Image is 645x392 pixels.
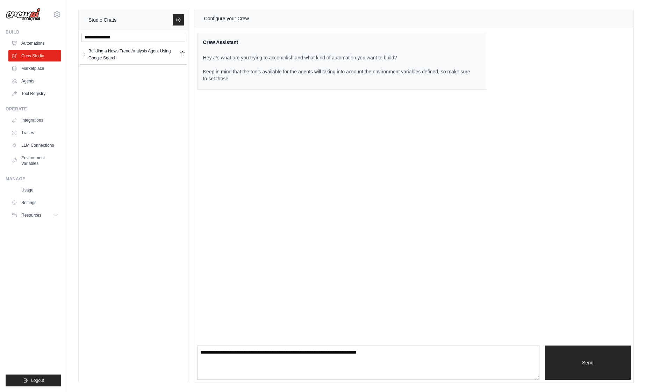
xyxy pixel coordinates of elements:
div: Building a News Trend Analysis Agent Using Google Search [88,48,180,61]
a: LLM Connections [8,140,61,151]
div: Build [6,29,61,35]
div: Manage [6,176,61,182]
button: Logout [6,375,61,386]
a: Agents [8,75,61,87]
a: Tool Registry [8,88,61,99]
a: Crew Studio [8,50,61,61]
div: Studio Chats [88,16,116,24]
a: Automations [8,38,61,49]
div: Configure your Crew [204,14,249,23]
div: Operate [6,106,61,112]
button: Resources [8,210,61,221]
a: Environment Variables [8,152,61,169]
img: Logo [6,8,41,21]
div: Crew Assistant [203,39,472,46]
span: Logout [31,378,44,383]
a: Marketplace [8,63,61,74]
a: Building a News Trend Analysis Agent Using Google Search [87,48,180,61]
span: Resources [21,212,41,218]
button: Send [545,346,631,380]
a: Integrations [8,115,61,126]
a: Usage [8,184,61,196]
a: Settings [8,197,61,208]
p: Hey JY, what are you trying to accomplish and what kind of automation you want to build? Keep in ... [203,54,472,82]
a: Traces [8,127,61,138]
